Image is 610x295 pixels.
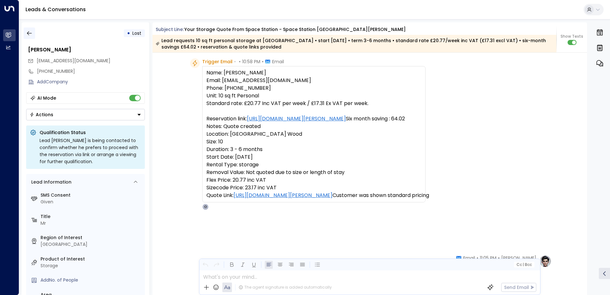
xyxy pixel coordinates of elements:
div: AddNo. of People [41,277,142,284]
span: | [523,262,524,267]
span: ctomlinson217@gmail.com [37,57,110,64]
a: [URL][DOMAIN_NAME][PERSON_NAME] [247,115,346,123]
div: The agent signature is added automatically [239,284,332,290]
button: Undo [201,261,209,269]
span: Email [272,58,284,65]
span: [EMAIL_ADDRESS][DOMAIN_NAME] [37,57,110,64]
span: Cc Bcc [516,262,532,267]
div: Lead Information [29,179,71,185]
div: Mr [41,220,142,227]
button: Cc|Bcc [514,262,534,268]
div: AddCompany [37,79,145,85]
a: Leads & Conversations [26,6,86,13]
div: [PHONE_NUMBER] [37,68,145,75]
button: Redo [212,261,220,269]
div: O [202,204,209,210]
span: • [239,58,241,65]
a: [URL][DOMAIN_NAME][PERSON_NAME] [234,192,332,199]
div: Actions [30,112,53,117]
div: • [127,27,130,39]
span: • [498,255,500,261]
span: 11:05 PM [480,255,496,261]
span: • [262,58,264,65]
div: [PERSON_NAME] [28,46,145,54]
button: Actions [26,109,145,120]
span: 10:58 PM [242,58,260,65]
label: Region of Interest [41,234,142,241]
div: [GEOGRAPHIC_DATA] [41,241,142,248]
div: Lead requests 10 sq ft personal storage at [GEOGRAPHIC_DATA] • start [DATE] • term 3-6 months • s... [156,37,553,50]
div: Storage [41,262,142,269]
img: profile-logo.png [539,255,552,268]
span: Show Texts [561,34,583,39]
p: Qualification Status [40,129,141,136]
span: • [477,255,478,261]
span: Email [463,255,475,261]
div: AI Mode [37,95,56,101]
div: Lead [PERSON_NAME] is being contacted to confirm whether he prefers to proceed with the reservati... [40,137,141,165]
pre: Name: [PERSON_NAME] Email: [EMAIL_ADDRESS][DOMAIN_NAME] Phone: [PHONE_NUMBER] Unit: 10 sq ft Pers... [206,69,421,199]
span: Lost [132,30,141,36]
label: Title [41,213,142,220]
span: Trigger Email [202,58,233,65]
span: [PERSON_NAME] [501,255,536,261]
label: SMS Consent [41,192,142,199]
label: Product of Interest [41,256,142,262]
div: Given [41,199,142,205]
div: Your storage quote from Space Station - Space Station [GEOGRAPHIC_DATA][PERSON_NAME] [184,26,406,33]
div: Button group with a nested menu [26,109,145,120]
span: • [234,58,236,65]
span: Subject Line: [156,26,184,33]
